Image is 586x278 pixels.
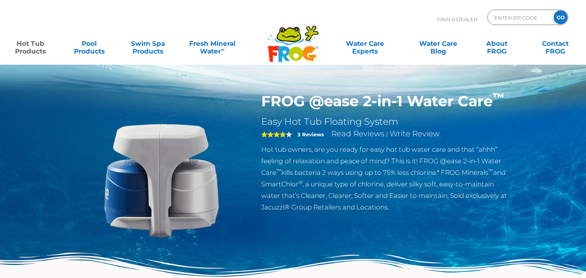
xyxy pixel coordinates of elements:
strong: 3 Reviews [297,131,324,137]
sup: ™ [493,90,504,104]
a: Swim SpaProducts [125,36,171,51]
sup: ∞ [221,47,224,52]
span: 4 [261,131,286,137]
a: Write Review [390,129,440,138]
sup: ™ [276,168,281,174]
a: AboutFROG [474,36,519,51]
a: Read Reviews [331,129,385,138]
img: Frog Products Logo [264,15,323,62]
h2: Easy Hot Tub Floating System [261,116,513,127]
span: | [386,131,388,138]
sup: ™ [488,168,493,174]
h1: FROG @ease 2-in-1 Water Care [261,92,513,110]
p: Hot tub owners, are you ready for easy hot tub water care and that “ahhh” feeling of relaxation a... [261,144,513,213]
a: Water CareExperts [328,36,402,51]
a: ContactFROG [533,36,578,51]
a: Water CareBlog [415,36,461,51]
a: Fresh MineralWater∞ [184,36,241,51]
img: @ease-2-in-1-Holder-v2.png [74,92,250,269]
a: Hot TubProducts [8,36,53,51]
a: PoolProducts [66,36,112,51]
sup: ® [299,179,302,185]
input: GO [554,10,568,24]
p: Find A Dealer [437,10,477,29]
